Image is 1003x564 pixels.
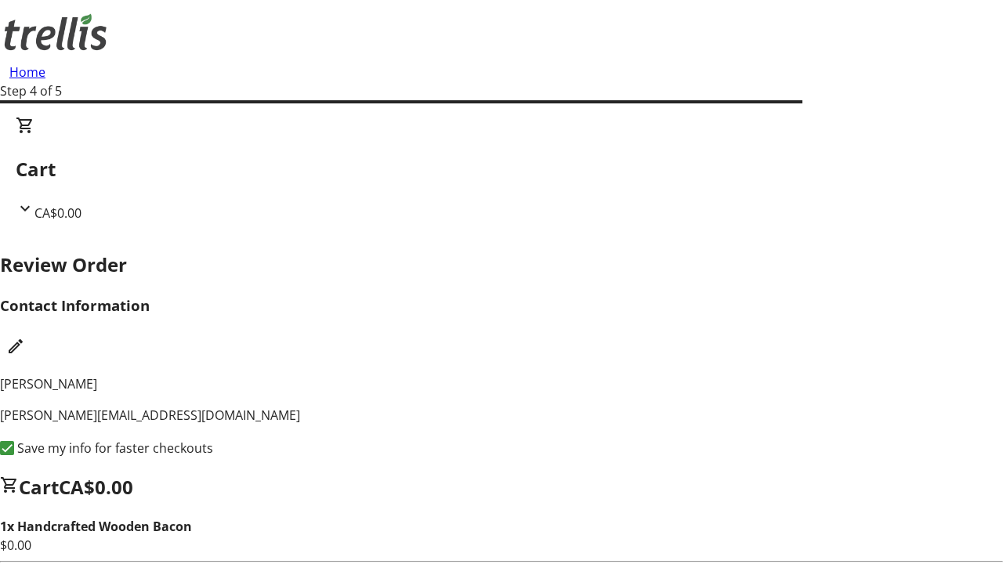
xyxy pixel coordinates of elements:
span: CA$0.00 [34,204,81,222]
label: Save my info for faster checkouts [14,439,213,457]
div: CartCA$0.00 [16,116,987,222]
h2: Cart [16,155,987,183]
span: CA$0.00 [59,474,133,500]
span: Cart [19,474,59,500]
